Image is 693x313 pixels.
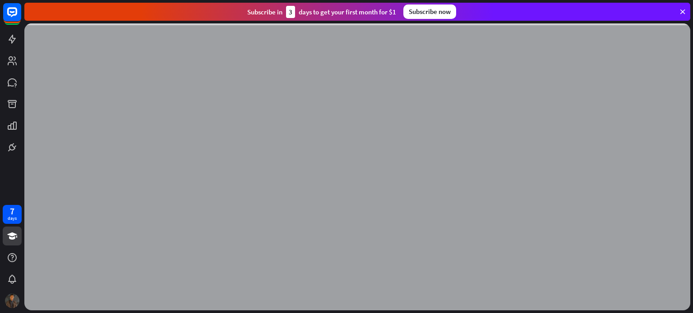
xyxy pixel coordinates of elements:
div: Subscribe in days to get your first month for $1 [247,6,396,18]
a: 7 days [3,205,22,224]
div: 3 [286,6,295,18]
div: 7 [10,207,14,215]
div: Subscribe now [403,5,456,19]
div: days [8,215,17,222]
